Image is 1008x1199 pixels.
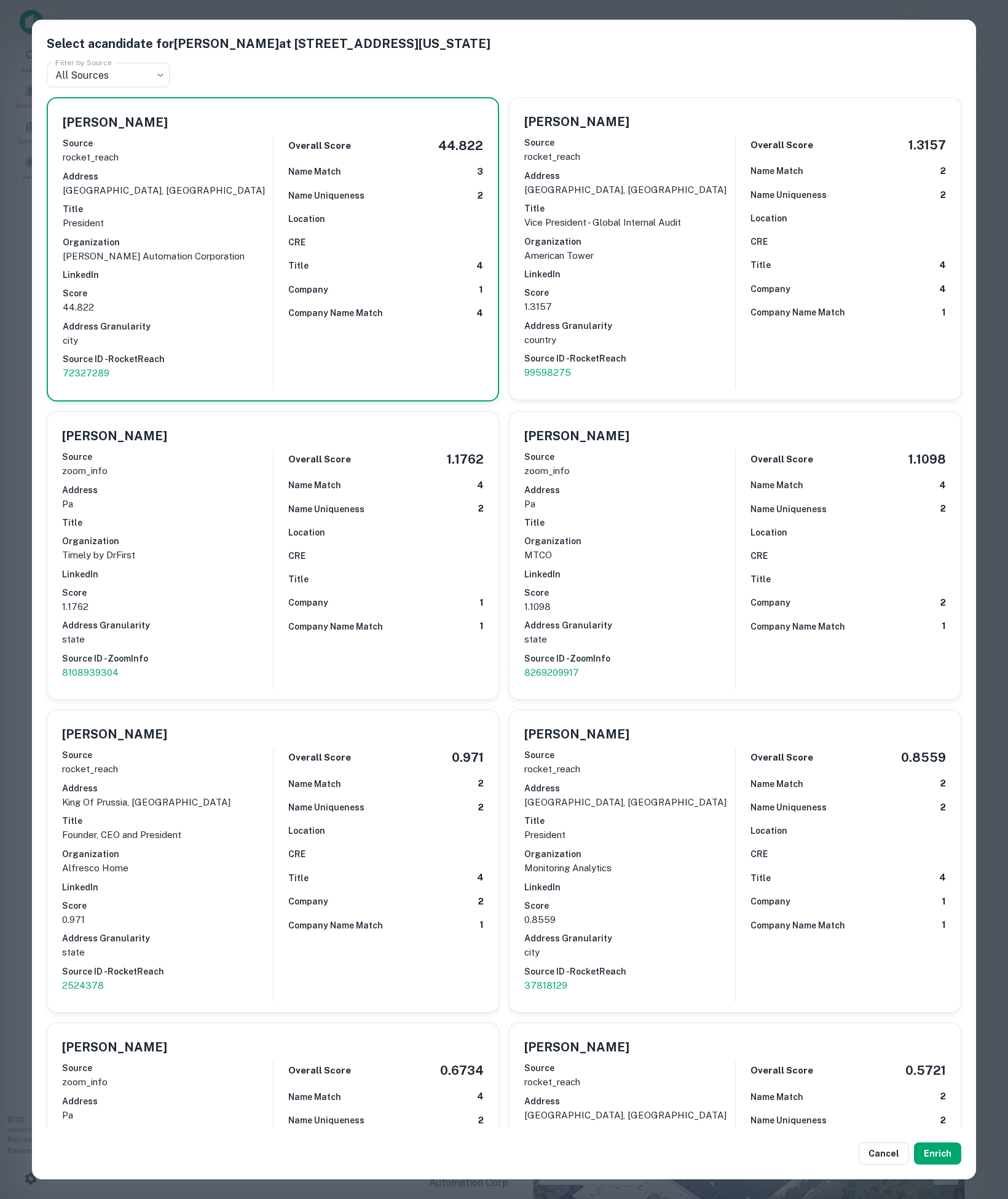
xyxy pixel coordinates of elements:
p: rocket_reach [524,762,735,777]
h6: 4 [939,282,946,296]
h6: 2 [940,801,946,815]
p: 1.1098 [524,599,735,614]
h6: Location [750,526,787,539]
h6: Name Uniqueness [750,1114,827,1127]
p: Founder, CEO and President [62,828,273,842]
h6: Source ID - ZoomInfo [62,652,273,665]
h6: 2 [940,188,946,202]
h6: 1 [942,306,946,320]
p: zoom_info [62,1075,273,1090]
h5: [PERSON_NAME] [62,1038,167,1056]
h6: Name Match [288,478,341,492]
h6: 2 [940,777,946,791]
h6: Name Uniqueness [750,502,827,516]
p: [GEOGRAPHIC_DATA], [GEOGRAPHIC_DATA] [524,795,735,810]
p: rocket_reach [62,762,273,777]
h6: Name Match [750,1090,803,1104]
p: 0.971 [62,912,273,927]
h5: 1.1762 [447,450,484,469]
p: pa [524,497,735,512]
p: state [524,632,735,647]
h6: Title [288,871,309,885]
h6: Address [62,483,273,497]
div: All Sources [47,63,170,87]
h5: [PERSON_NAME] [524,1038,629,1056]
h6: Source ID - RocketReach [63,352,273,366]
iframe: Chat Widget [947,1101,1008,1160]
h6: CRE [288,847,305,861]
h6: Company Name Match [288,306,383,320]
h6: Title [524,202,735,215]
h5: 0.5721 [905,1061,946,1080]
h6: Organization [524,235,735,248]
h6: Title [62,516,273,529]
h5: 0.6734 [440,1061,484,1080]
h6: Address Granularity [524,619,735,632]
h6: Title [62,814,273,828]
h6: Address [524,1094,735,1108]
p: 8108939304 [62,665,273,680]
h6: 2 [478,502,484,516]
h6: Name Uniqueness [750,801,827,814]
h6: 1 [479,283,483,297]
h6: Source [62,450,273,464]
h6: Address Granularity [63,320,273,333]
h5: [PERSON_NAME] [63,113,168,132]
p: state [62,632,273,647]
h5: 1.3157 [908,136,946,154]
h5: [PERSON_NAME] [62,725,167,743]
h6: LinkedIn [62,568,273,581]
h6: Title [750,258,771,272]
p: pa [62,497,273,512]
h6: LinkedIn [524,267,735,281]
p: MTCO [524,548,735,563]
p: city [63,333,273,348]
h6: Source ID - ZoomInfo [524,652,735,665]
h6: Location [288,212,325,226]
h6: Overall Score [750,453,813,467]
p: city [524,945,735,960]
h6: LinkedIn [524,880,735,894]
h5: [PERSON_NAME] [62,427,167,445]
h6: Name Match [750,164,803,178]
h5: 44.822 [438,137,483,155]
h6: Name Uniqueness [288,1114,364,1127]
h6: Score [524,286,735,299]
p: rocket_reach [524,149,735,164]
h6: Address [63,170,273,183]
h6: Name Uniqueness [288,502,364,516]
h6: 2 [478,1114,484,1128]
h6: Overall Score [750,1064,813,1078]
h6: 4 [476,306,483,320]
h6: Source [62,748,273,762]
p: 44.822 [63,300,273,315]
button: Enrich [914,1142,961,1165]
p: pa [62,1108,273,1123]
h6: Score [62,899,273,912]
p: President [524,828,735,842]
h6: Organization [524,534,735,548]
p: rocket_reach [63,150,273,165]
h6: CRE [288,235,305,249]
h6: Score [524,899,735,912]
h6: Score [63,287,273,300]
h6: Title [750,871,771,885]
h6: Company Name Match [288,620,383,633]
p: state [62,945,273,960]
h6: Source [63,137,273,150]
h6: Company [750,596,790,609]
h6: 2 [940,502,946,516]
h6: Address Granularity [524,932,735,945]
h6: 1 [942,895,946,909]
h6: 1 [942,619,946,633]
h6: 4 [477,1090,484,1104]
h6: CRE [750,847,768,861]
h6: 4 [477,871,484,885]
a: 99598275 [524,365,735,380]
h6: Name Uniqueness [288,189,364,202]
h6: Address [524,782,735,795]
h6: Title [524,516,735,529]
h6: 1 [942,918,946,932]
h6: Name Uniqueness [750,188,827,202]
